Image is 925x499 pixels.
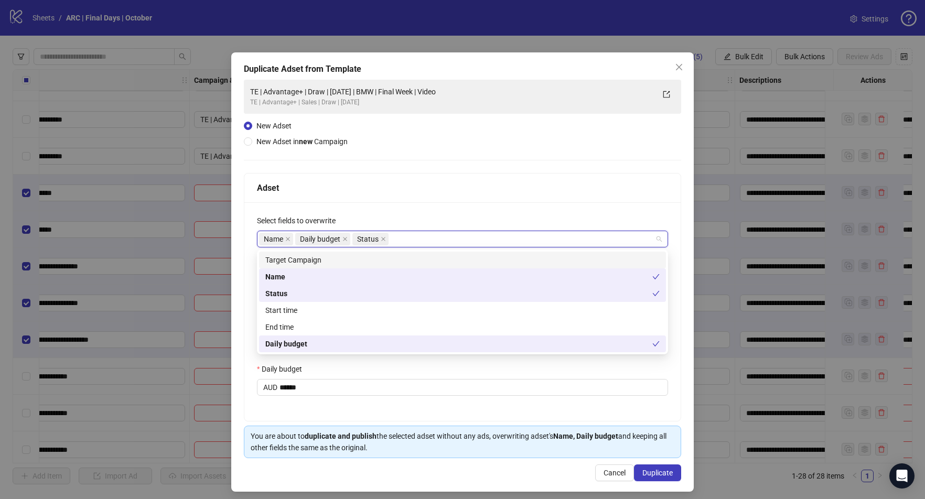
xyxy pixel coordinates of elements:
[256,137,348,146] span: New Adset in Campaign
[259,233,293,245] span: Name
[663,91,670,98] span: export
[652,290,660,297] span: check
[265,305,660,316] div: Start time
[244,63,681,75] div: Duplicate Adset from Template
[257,181,668,194] div: Adset
[295,233,350,245] span: Daily budget
[342,236,348,242] span: close
[265,321,660,333] div: End time
[259,335,666,352] div: Daily budget
[256,122,292,130] span: New Adset
[642,469,673,477] span: Duplicate
[251,430,674,453] div: You are about to the selected adset without any ads, overwriting adset's and keeping all other fi...
[652,340,660,348] span: check
[634,464,681,481] button: Duplicate
[259,252,666,268] div: Target Campaign
[299,137,313,146] strong: new
[285,236,291,242] span: close
[250,86,654,97] div: TE | Advantage+ | Draw | [DATE] | BMW | Final Week | Video
[671,59,687,75] button: Close
[305,432,377,440] strong: duplicate and publish
[259,302,666,319] div: Start time
[357,233,379,245] span: Status
[381,236,386,242] span: close
[604,469,626,477] span: Cancel
[265,338,652,350] div: Daily budget
[259,268,666,285] div: Name
[652,273,660,280] span: check
[257,363,309,375] label: Daily budget
[259,319,666,335] div: End time
[279,379,668,395] input: Daily budget
[264,233,283,245] span: Name
[300,233,340,245] span: Daily budget
[259,285,666,302] div: Status
[265,254,660,266] div: Target Campaign
[265,271,652,283] div: Name
[257,215,342,226] label: Select fields to overwrite
[595,464,634,481] button: Cancel
[352,233,389,245] span: Status
[553,432,618,440] strong: Name, Daily budget
[250,97,654,107] div: TE | Advantage+ | Sales | Draw | [DATE]
[265,288,652,299] div: Status
[889,463,915,489] div: Open Intercom Messenger
[675,63,683,71] span: close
